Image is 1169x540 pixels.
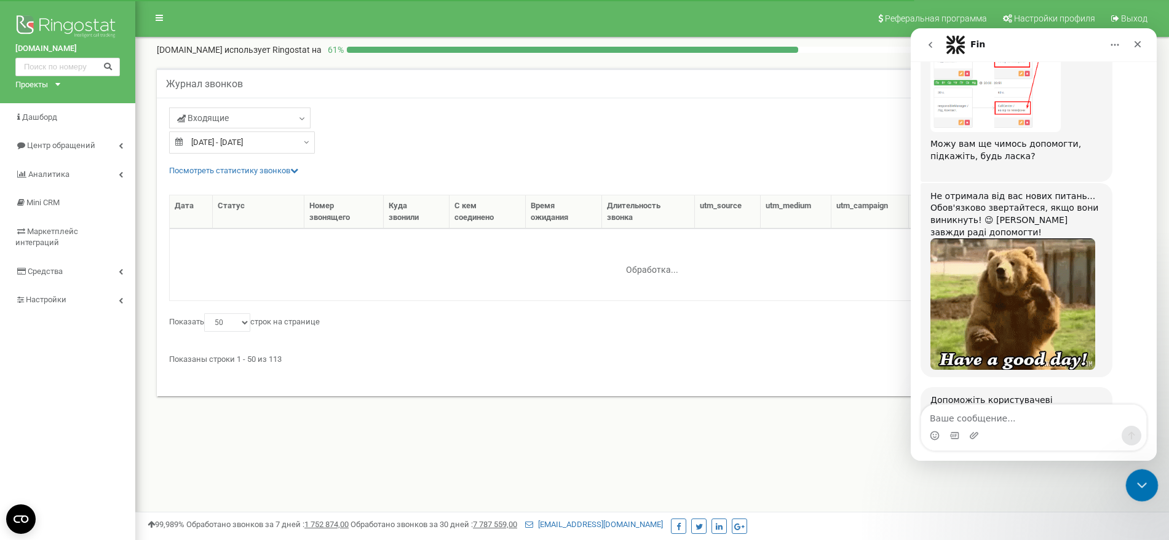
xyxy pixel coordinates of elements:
span: Дашборд [22,112,57,122]
th: Статус [213,195,304,229]
u: 7 787 559,00 [473,520,517,529]
iframe: Intercom live chat [1126,469,1159,502]
input: Поиск по номеру [15,58,120,76]
iframe: Intercom live chat [911,28,1157,461]
button: Open CMP widget [6,504,36,534]
th: utm_term [909,195,967,229]
th: Куда звонили [384,195,450,229]
div: Показаны строки 1 - 50 из 113 [169,349,1135,366]
select: Показатьстрок на странице [204,313,250,332]
span: Маркетплейс интеграций [15,227,78,248]
h5: Журнал звонков [166,79,243,90]
p: [DOMAIN_NAME] [157,44,322,56]
th: Дата [170,195,213,229]
img: Ringostat logo [15,12,120,43]
span: Обработано звонков за 30 дней : [351,520,517,529]
span: Выход [1121,14,1147,23]
span: использует Ringostat на [224,45,322,55]
a: Посмотреть cтатистику звонков [169,166,298,175]
th: Длительность звонка [602,195,695,229]
th: Время ожидания [526,195,602,229]
span: Средства [28,267,63,276]
div: Проекты [15,79,48,91]
span: Аналитика [28,170,69,179]
th: utm_source [695,195,761,229]
u: 1 752 874,00 [304,520,349,529]
span: Обработано звонков за 7 дней : [186,520,349,529]
span: Mini CRM [26,198,60,207]
span: Настройки профиля [1014,14,1095,23]
span: Настройки [26,295,66,304]
th: Номер звонящего [304,195,384,229]
div: Обработка... [576,255,729,273]
span: Центр обращений [27,141,95,150]
span: 99,989% [148,520,184,529]
th: utm_medium [761,195,831,229]
label: Показать строк на странице [169,313,320,332]
a: Входящие [169,108,311,128]
span: Входящие [177,112,229,124]
th: С кем соединено [450,195,526,229]
th: utm_campaign [831,195,908,229]
p: 61 % [322,44,347,56]
span: Реферальная программа [885,14,987,23]
a: [EMAIL_ADDRESS][DOMAIN_NAME] [525,520,663,529]
a: [DOMAIN_NAME] [15,43,120,55]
